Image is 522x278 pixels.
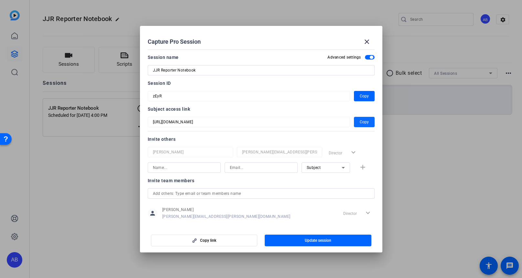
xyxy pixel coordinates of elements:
[307,165,321,170] span: Subject
[305,238,331,243] span: Update session
[153,118,345,126] input: Session OTP
[354,117,375,127] button: Copy
[151,235,258,246] button: Copy link
[327,55,361,60] h2: Advanced settings
[148,135,375,143] div: Invite others
[153,164,216,172] input: Name...
[148,53,179,61] div: Session name
[148,79,375,87] div: Session ID
[148,208,157,218] mat-icon: person
[153,148,228,156] input: Name...
[148,105,375,113] div: Subject access link
[162,207,291,212] span: [PERSON_NAME]
[162,214,291,219] span: [PERSON_NAME][EMAIL_ADDRESS][PERSON_NAME][DOMAIN_NAME]
[363,38,371,46] mat-icon: close
[230,164,293,172] input: Email...
[153,92,345,100] input: Session OTP
[148,34,375,50] div: Capture Pro Session
[242,148,317,156] input: Email...
[265,235,371,246] button: Update session
[148,177,375,184] div: Invite team members
[360,92,369,100] span: Copy
[153,66,369,74] input: Enter Session Name
[354,91,375,101] button: Copy
[200,238,216,243] span: Copy link
[153,190,369,197] input: Add others: Type email or team members name
[360,118,369,126] span: Copy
